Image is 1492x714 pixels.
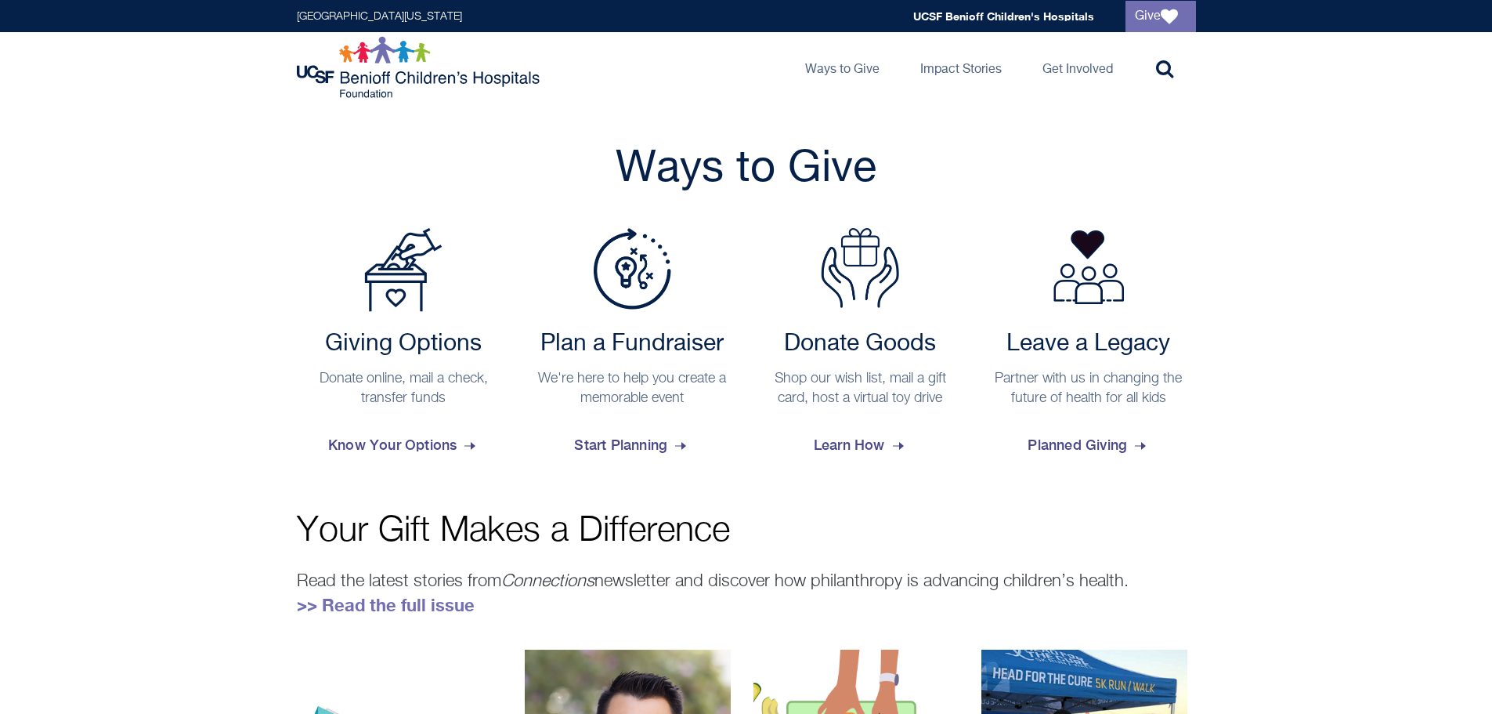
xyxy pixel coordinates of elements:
[297,568,1196,618] p: Read the latest stories from newsletter and discover how philanthropy is advancing children’s hea...
[364,228,443,312] img: Payment Options
[1125,1,1196,32] a: Give
[1028,424,1149,466] span: Planned Giving
[533,330,732,358] h2: Plan a Fundraiser
[297,142,1196,197] h2: Ways to Give
[297,513,1196,549] p: Your Gift Makes a Difference
[533,369,732,408] p: We're here to help you create a memorable event
[821,228,899,308] img: Donate Goods
[981,228,1196,466] a: Leave a Legacy Partner with us in changing the future of health for all kids Planned Giving
[1030,32,1125,103] a: Get Involved
[574,424,689,466] span: Start Planning
[297,595,475,615] a: >> Read the full issue
[753,228,968,466] a: Donate Goods Donate Goods Shop our wish list, mail a gift card, host a virtual toy drive Learn How
[297,228,511,466] a: Payment Options Giving Options Donate online, mail a check, transfer funds Know Your Options
[814,424,907,466] span: Learn How
[761,330,960,358] h2: Donate Goods
[989,330,1188,358] h2: Leave a Legacy
[913,9,1094,23] a: UCSF Benioff Children's Hospitals
[305,369,504,408] p: Donate online, mail a check, transfer funds
[328,424,479,466] span: Know Your Options
[989,369,1188,408] p: Partner with us in changing the future of health for all kids
[501,573,594,590] em: Connections
[297,11,462,22] a: [GEOGRAPHIC_DATA][US_STATE]
[908,32,1014,103] a: Impact Stories
[761,369,960,408] p: Shop our wish list, mail a gift card, host a virtual toy drive
[297,36,544,99] img: Logo for UCSF Benioff Children's Hospitals Foundation
[525,228,739,466] a: Plan a Fundraiser Plan a Fundraiser We're here to help you create a memorable event Start Planning
[305,330,504,358] h2: Giving Options
[793,32,892,103] a: Ways to Give
[593,228,671,310] img: Plan a Fundraiser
